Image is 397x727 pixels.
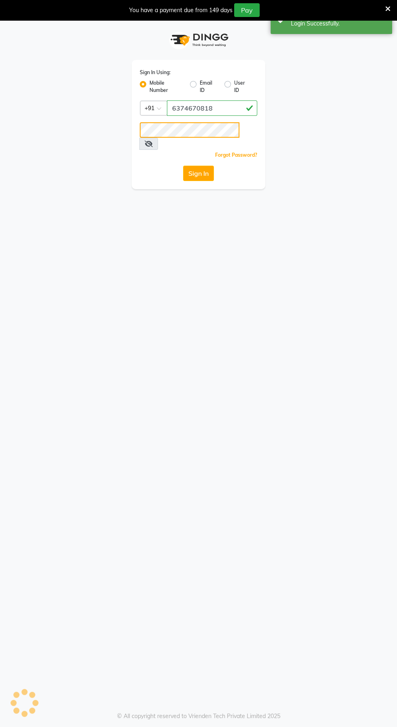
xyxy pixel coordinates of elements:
[200,79,218,94] label: Email ID
[234,3,260,17] button: Pay
[183,166,214,181] button: Sign In
[149,79,184,94] label: Mobile Number
[166,28,231,52] img: logo1.svg
[215,152,257,158] a: Forgot Password?
[140,122,239,138] input: Username
[234,79,251,94] label: User ID
[140,69,171,76] label: Sign In Using:
[129,6,233,15] div: You have a payment due from 149 days
[291,19,386,28] div: Login Successfully.
[167,100,257,116] input: Username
